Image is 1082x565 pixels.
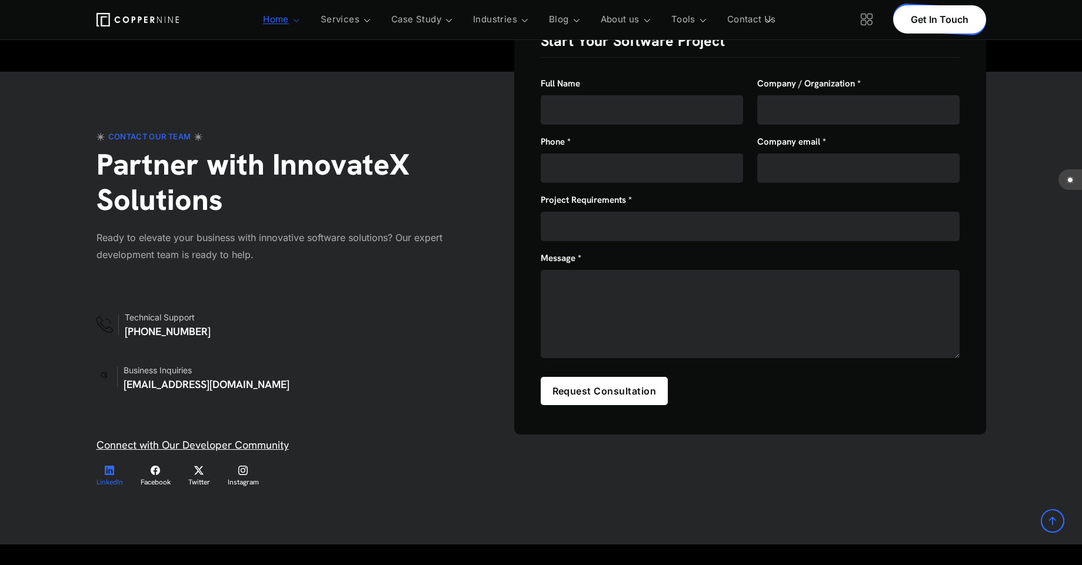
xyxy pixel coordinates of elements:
[124,366,192,375] span: Business Inquiries
[541,196,632,205] label: Project Requirements *
[124,377,289,391] a: [EMAIL_ADDRESS][DOMAIN_NAME]
[96,133,203,141] span: Contact Our Team
[228,477,259,486] span: Instagram
[541,79,580,88] label: Full Name
[541,254,581,263] label: Message *
[893,5,986,34] a: Get In Touch
[96,13,179,26] img: logo-white.png
[141,477,171,486] span: Facebook
[552,386,657,396] span: Request Consultation
[96,218,459,263] p: Ready to elevate your business with innovative software solutions? Our expert development team is...
[96,439,459,452] h6: Connect with Our Developer Community
[96,464,123,486] a: LinkedIn
[757,79,861,88] label: Company / Organization *
[228,464,259,486] a: Instagram
[141,464,171,486] a: Facebook
[96,147,459,218] h2: Partner with InnovateX Solutions
[757,138,826,146] label: Company email *
[96,316,113,333] img: vivek-phone.svg
[125,313,195,322] span: Technical Support
[188,464,210,486] a: Twitter
[541,138,571,146] label: Phone *
[96,477,123,486] span: LinkedIn
[96,369,112,385] img: vivek-mail.svg
[541,31,960,58] h3: Start Your Software Project
[541,377,668,405] button: Request Consultation
[188,477,210,486] span: Twitter
[125,325,211,338] a: [PHONE_NUMBER]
